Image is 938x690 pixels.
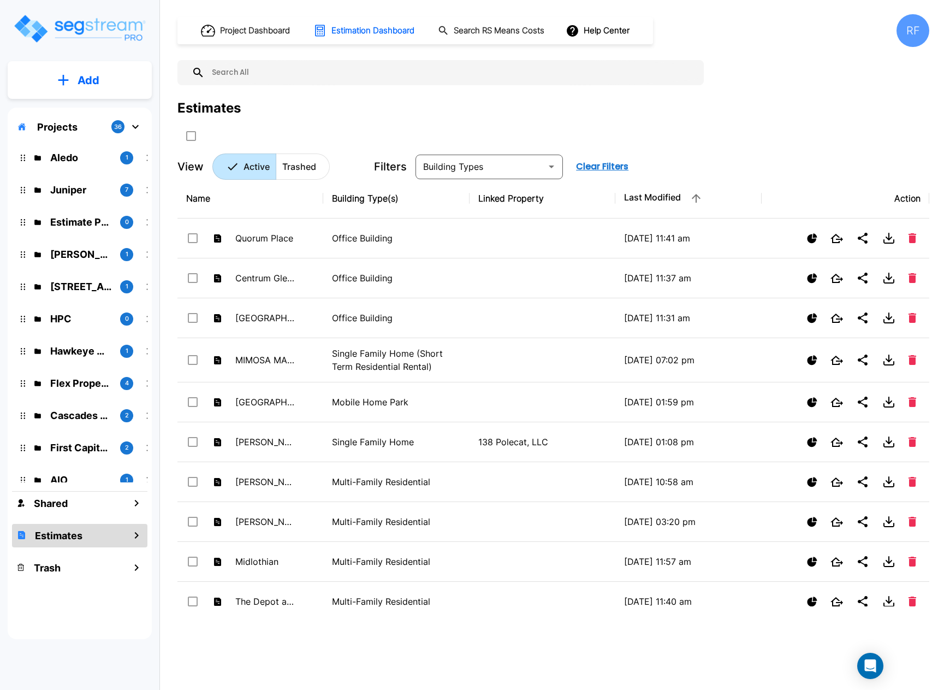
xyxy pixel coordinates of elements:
[826,513,847,531] button: Open New Tab
[803,512,822,532] button: Show Ranges
[624,515,752,528] p: [DATE] 03:20 pm
[50,376,111,391] p: Flex Properties
[332,515,460,528] p: Multi-Family Residential
[904,552,921,571] button: Delete
[904,229,921,247] button: Delete
[235,272,295,285] p: Centrum Glenridge
[78,72,99,89] p: Add
[615,179,761,219] th: Last Modified
[125,217,129,227] p: 0
[323,179,469,219] th: Building Type(s)
[624,555,752,568] p: [DATE] 11:57 am
[563,20,634,41] button: Help Center
[125,443,129,452] p: 2
[126,153,128,162] p: 1
[826,229,847,247] button: Open New Tab
[331,25,414,37] h1: Estimation Dashboard
[235,353,295,367] p: MIMOSA MANOR LLC
[904,592,921,611] button: Delete
[624,311,752,325] p: [DATE] 11:31 am
[125,411,129,420] p: 2
[803,393,822,412] button: Show Ranges
[803,552,822,571] button: Show Ranges
[478,435,607,449] p: 138 Polecat, LLC
[878,227,900,249] button: Download
[235,595,295,608] p: The Depot at [GEOGRAPHIC_DATA]
[50,440,111,455] p: First Capital Advisors
[803,309,822,328] button: Show Ranges
[826,593,847,611] button: Open New Tab
[878,267,900,289] button: Download
[434,20,550,42] button: Search RS Means Costs
[826,351,847,369] button: Open New Tab
[897,14,929,47] div: RF
[470,179,615,219] th: Linked Property
[126,346,128,356] p: 1
[624,232,752,245] p: [DATE] 11:41 am
[8,64,152,96] button: Add
[50,182,111,197] p: Juniper
[332,435,460,449] p: Single Family Home
[126,475,128,485] p: 1
[803,351,822,370] button: Show Ranges
[235,435,295,449] p: [PERSON_NAME] and [PERSON_NAME]
[212,154,276,180] button: Active
[803,433,822,452] button: Show Ranges
[309,19,420,42] button: Estimation Dashboard
[904,351,921,369] button: Delete
[50,215,111,229] p: Estimate Property
[762,179,930,219] th: Action
[826,309,847,327] button: Open New Tab
[878,471,900,493] button: Download
[878,431,900,453] button: Download
[878,591,900,612] button: Download
[125,379,129,388] p: 4
[126,250,128,259] p: 1
[35,528,82,543] h1: Estimates
[197,19,296,43] button: Project Dashboard
[186,192,314,205] div: Name
[220,25,290,37] h1: Project Dashboard
[624,595,752,608] p: [DATE] 11:40 am
[878,511,900,533] button: Download
[878,307,900,329] button: Download
[114,122,122,132] p: 36
[235,232,295,245] p: Quorum Place
[50,473,111,487] p: AIO
[332,232,460,245] p: Office Building
[180,125,202,147] button: SelectAll
[276,154,330,180] button: Trashed
[852,551,874,573] button: Share
[624,396,752,409] p: [DATE] 01:59 pm
[852,307,874,329] button: Share
[624,475,752,488] p: [DATE] 10:58 am
[852,227,874,249] button: Share
[205,60,698,85] input: Search All
[34,561,61,575] h1: Trash
[826,269,847,287] button: Open New Tab
[904,473,921,491] button: Delete
[125,314,129,323] p: 0
[904,433,921,451] button: Delete
[50,247,111,262] p: Kessler Rental
[126,282,128,291] p: 1
[878,349,900,371] button: Download
[50,408,111,423] p: Cascades Cover Two LLC
[332,272,460,285] p: Office Building
[235,515,295,528] p: [PERSON_NAME]
[244,160,270,173] p: Active
[826,393,847,411] button: Open New Tab
[803,229,822,248] button: Show Ranges
[852,471,874,493] button: Share
[212,154,330,180] div: Platform
[235,555,295,568] p: Midlothian
[177,158,204,175] p: View
[50,279,111,294] p: 138 Polecat Lane
[624,353,752,367] p: [DATE] 07:02 pm
[852,431,874,453] button: Share
[904,269,921,287] button: Delete
[878,391,900,413] button: Download
[857,653,883,679] div: Open Intercom Messenger
[904,512,921,531] button: Delete
[13,13,146,44] img: Logo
